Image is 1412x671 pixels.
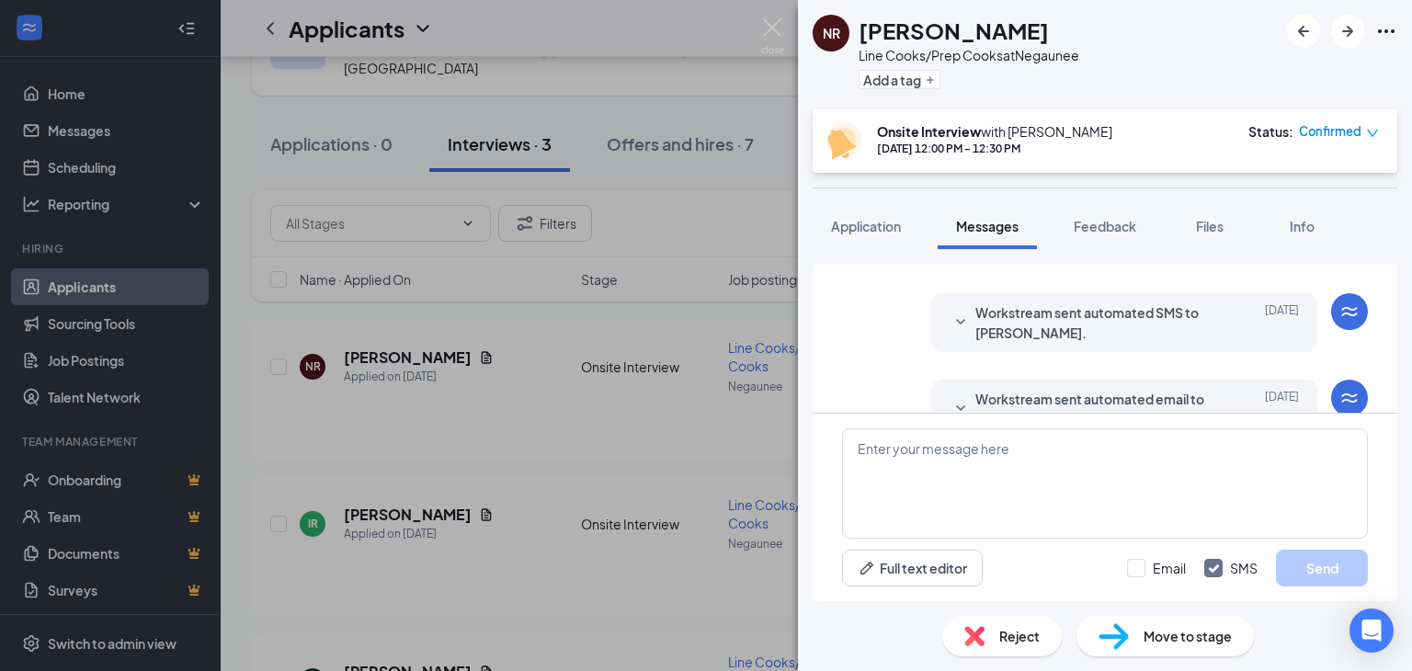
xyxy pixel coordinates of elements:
span: Feedback [1074,218,1136,234]
span: Workstream sent automated email to [PERSON_NAME]. [975,389,1216,429]
svg: SmallChevronDown [950,398,972,420]
svg: ArrowRight [1337,20,1359,42]
svg: Pen [858,559,876,577]
div: Status : [1248,122,1293,141]
button: Send [1276,550,1368,586]
div: Open Intercom Messenger [1349,608,1394,653]
svg: Ellipses [1375,20,1397,42]
h1: [PERSON_NAME] [859,15,1049,46]
span: Confirmed [1299,122,1361,141]
span: [DATE] [1265,302,1299,343]
span: Move to stage [1144,626,1232,646]
span: Reject [999,626,1040,646]
div: Line Cooks/Prep Cooks at Negaunee [859,46,1079,64]
svg: WorkstreamLogo [1338,387,1361,409]
svg: WorkstreamLogo [1338,301,1361,323]
button: ArrowRight [1331,15,1364,48]
span: [DATE] [1265,389,1299,429]
span: Messages [956,218,1019,234]
button: ArrowLeftNew [1287,15,1320,48]
button: PlusAdd a tag [859,70,940,89]
button: Full text editorPen [842,550,983,586]
svg: SmallChevronDown [950,312,972,334]
span: Workstream sent automated SMS to [PERSON_NAME]. [975,302,1216,343]
svg: Plus [925,74,936,85]
div: [DATE] 12:00 PM - 12:30 PM [877,141,1112,156]
div: with [PERSON_NAME] [877,122,1112,141]
svg: ArrowLeftNew [1292,20,1315,42]
span: Info [1290,218,1315,234]
b: Onsite Interview [877,123,981,140]
div: NR [823,24,840,42]
span: down [1366,127,1379,140]
span: Application [831,218,901,234]
span: Files [1196,218,1224,234]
